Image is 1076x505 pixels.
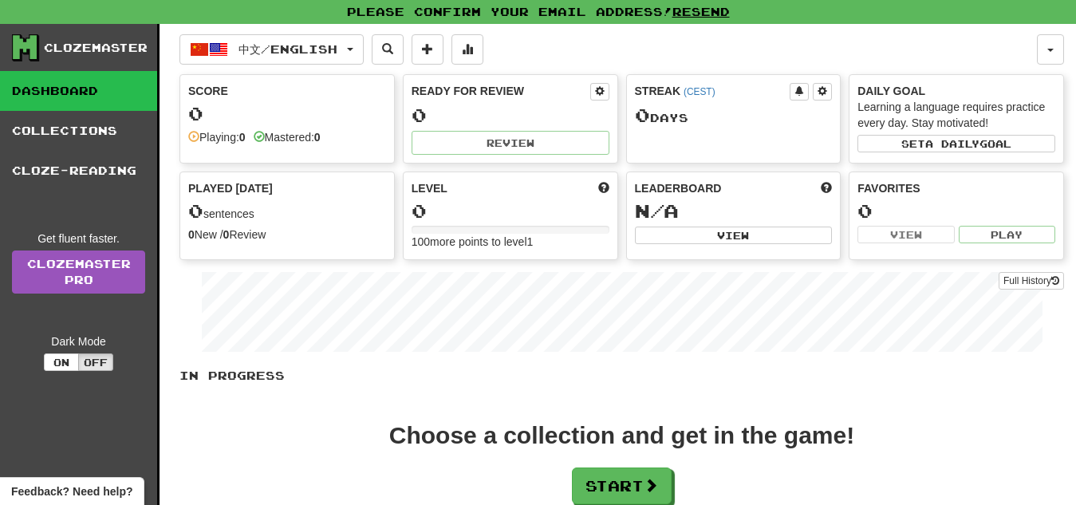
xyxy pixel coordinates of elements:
div: Mastered: [254,129,321,145]
button: Add sentence to collection [412,34,443,65]
button: Full History [999,272,1064,290]
a: Resend [672,5,730,18]
div: Favorites [857,180,1055,196]
div: 0 [857,201,1055,221]
span: N/A [635,199,679,222]
button: Review [412,131,609,155]
strong: 0 [314,131,321,144]
span: Played [DATE] [188,180,273,196]
button: Play [959,226,1055,243]
div: Streak [635,83,790,99]
div: New / Review [188,227,386,243]
a: (CEST) [684,86,715,97]
strong: 0 [223,228,230,241]
button: Seta dailygoal [857,135,1055,152]
button: 中文/English [179,34,364,65]
span: 0 [188,199,203,222]
button: View [857,226,954,243]
div: sentences [188,201,386,222]
span: Open feedback widget [11,483,132,499]
div: Get fluent faster. [12,231,145,247]
button: Search sentences [372,34,404,65]
button: On [44,353,79,371]
button: Off [78,353,113,371]
div: Dark Mode [12,333,145,349]
div: Day s [635,105,833,126]
span: Leaderboard [635,180,722,196]
div: Learning a language requires practice every day. Stay motivated! [857,99,1055,131]
button: View [635,227,833,244]
button: More stats [451,34,483,65]
span: 中文 / English [238,42,337,56]
div: 100 more points to level 1 [412,234,609,250]
div: 0 [188,104,386,124]
p: In Progress [179,368,1064,384]
span: Score more points to level up [598,180,609,196]
div: 0 [412,201,609,221]
span: Level [412,180,447,196]
span: This week in points, UTC [821,180,832,196]
span: a daily [925,138,979,149]
div: Ready for Review [412,83,590,99]
div: Clozemaster [44,40,148,56]
div: Choose a collection and get in the game! [389,424,854,448]
button: Start [572,468,672,504]
span: 0 [635,104,650,126]
div: Score [188,83,386,99]
div: Daily Goal [857,83,1055,99]
div: 0 [412,105,609,125]
strong: 0 [239,131,246,144]
a: ClozemasterPro [12,251,145,294]
strong: 0 [188,228,195,241]
div: Playing: [188,129,246,145]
